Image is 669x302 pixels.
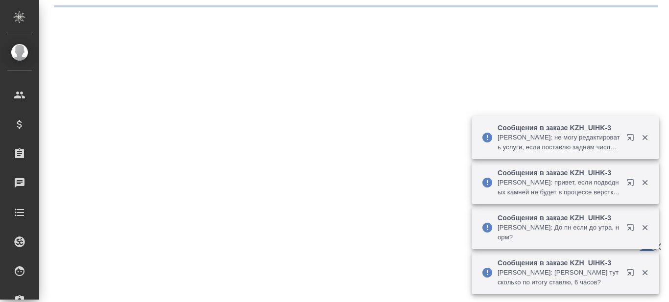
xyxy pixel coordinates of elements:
[621,218,644,241] button: Открыть в новой вкладке
[635,178,655,187] button: Закрыть
[635,223,655,232] button: Закрыть
[498,133,620,152] p: [PERSON_NAME]: не могу редактировать услуги, если поставлю задним числом, но пропишу коммент о ср...
[621,173,644,196] button: Открыть в новой вкладке
[621,263,644,286] button: Открыть в новой вкладке
[498,178,620,197] p: [PERSON_NAME]: привет, если подводных камней не будет в процессе верстки, то нормально. Должны ус...
[498,213,620,223] p: Сообщения в заказе KZH_UIHK-3
[621,128,644,151] button: Открыть в новой вкладке
[498,258,620,268] p: Сообщения в заказе KZH_UIHK-3
[635,133,655,142] button: Закрыть
[498,223,620,242] p: [PERSON_NAME]: До пн если до утра, норм?
[635,268,655,277] button: Закрыть
[498,268,620,287] p: [PERSON_NAME]: [PERSON_NAME] тут сколько по итогу ставлю, 6 часов?
[498,123,620,133] p: Сообщения в заказе KZH_UIHK-3
[498,168,620,178] p: Сообщения в заказе KZH_UIHK-3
